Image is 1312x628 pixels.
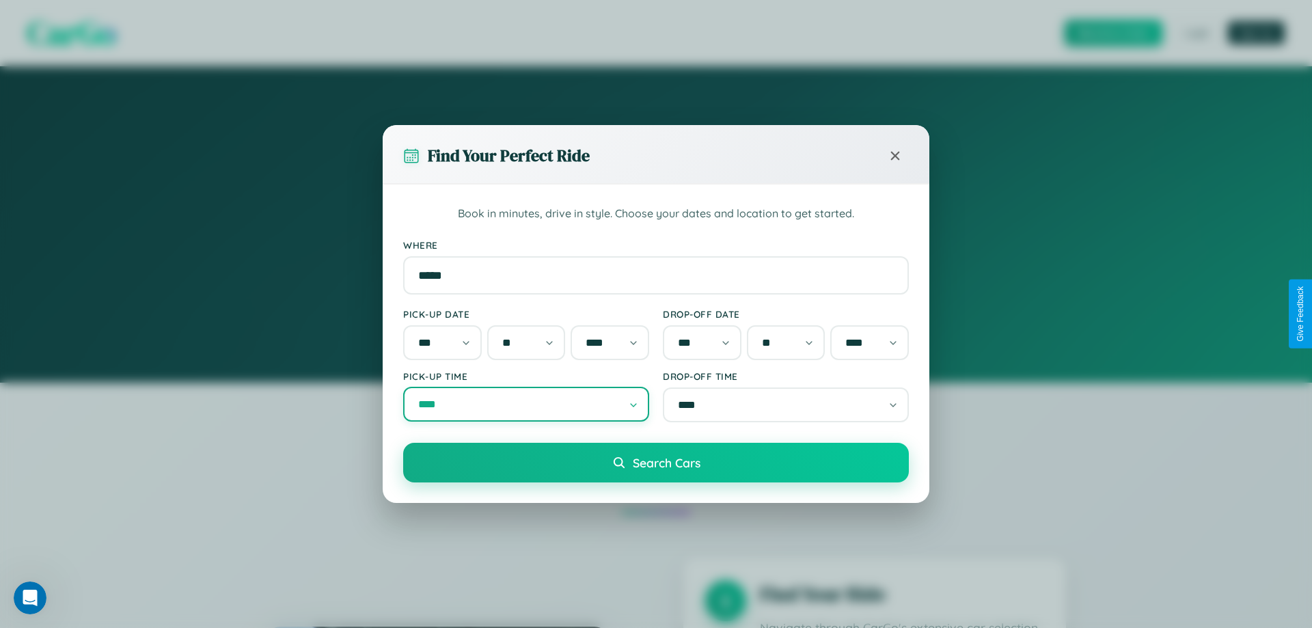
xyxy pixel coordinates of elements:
[403,443,909,482] button: Search Cars
[403,239,909,251] label: Where
[403,205,909,223] p: Book in minutes, drive in style. Choose your dates and location to get started.
[403,370,649,382] label: Pick-up Time
[663,308,909,320] label: Drop-off Date
[633,455,700,470] span: Search Cars
[428,144,590,167] h3: Find Your Perfect Ride
[403,308,649,320] label: Pick-up Date
[663,370,909,382] label: Drop-off Time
